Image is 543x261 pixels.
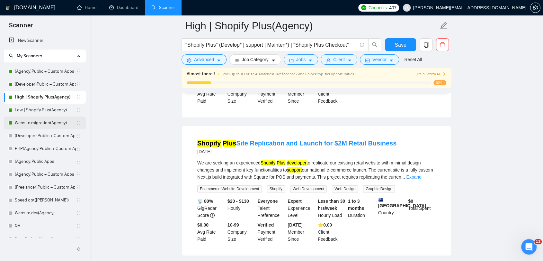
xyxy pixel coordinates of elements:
div: Client Feedback [316,221,347,243]
span: Чат [60,217,68,221]
span: holder [76,69,81,74]
b: Expert [288,199,302,204]
span: My Scanners [9,53,42,59]
li: Website dev(Agency) [4,207,86,219]
a: Expand [406,174,421,180]
div: 🔠 GigRadar Search Syntax: Query Operators for Optimized Job Searches [13,198,108,211]
p: Здравствуйте! 👋 [13,46,116,57]
input: Scanner name... [185,18,438,34]
img: Profile image for Dima [101,10,114,23]
span: Scanner [4,21,38,34]
span: holder [76,120,81,126]
div: Hourly [226,198,256,219]
span: Ecommerce Website Development [197,185,262,192]
span: Jobs [296,56,306,63]
div: Member Since [286,83,316,105]
span: delete [436,42,449,48]
span: holder [76,159,81,164]
b: 📡 80% [197,199,213,204]
span: Client [333,56,345,63]
a: Shopify PlusSite Replication and Launch for $2M Retail Business [197,140,396,147]
div: [DATE] [197,148,396,155]
li: (Agency)Public + Custom Apps [4,168,86,181]
div: Payment Verified [256,83,287,105]
button: barsJob Categorycaret-down [229,54,281,65]
li: PHP(Agency)Public + Custom Apps [4,142,86,155]
b: [DATE] [288,222,302,228]
b: Everyone [258,199,278,204]
div: Недавние сообщенияProfile image for DimaОцініть бесідуDima•1 дн. назад [6,87,122,120]
img: 🇦🇺 [378,198,383,202]
span: ... [401,174,405,180]
mark: Plus [223,140,236,147]
button: Train Laziza AI [417,71,446,77]
div: Отправить сообщение [13,129,107,136]
span: Поиск по статьям [13,164,58,171]
span: Web Design [332,185,358,192]
span: My Scanners [17,53,42,59]
span: Almost there ! [187,70,215,78]
button: search [368,38,381,51]
span: double-left [76,246,83,252]
span: caret-down [271,58,276,63]
span: holder [76,107,81,113]
span: right [442,72,446,76]
span: caret-down [389,58,394,63]
div: Client Feedback [316,83,347,105]
a: New Scanner [9,34,81,47]
div: Country [377,198,407,219]
img: Profile image for Viktor [76,10,89,23]
span: 407 [389,4,396,11]
li: High | Shopify Plus(Agency) [4,91,86,104]
b: $ 0 [408,199,413,204]
li: (Developer)Public + Custom Apps [4,78,86,91]
div: Dima [29,108,40,115]
a: (Agency)Public + Custom Apps [15,65,76,78]
span: search [369,42,381,48]
button: Чат [43,201,85,227]
span: holder [76,185,81,190]
a: (Agency)Public + Custom Apps [15,168,76,181]
span: 10% [433,80,446,85]
li: QA [4,219,86,232]
div: Member Since [286,221,316,243]
input: Search Freelance Jobs... [185,41,357,49]
a: (Freelancer)Public + Custom Apps [15,181,76,194]
button: Помощь [86,201,129,227]
span: Level Up Your Laziza AI Matches! Give feedback and unlock top-tier opportunities ! [221,72,356,76]
a: setting [530,5,540,10]
span: info-circle [360,43,364,47]
span: holder [76,82,81,87]
a: Reset All [404,56,422,63]
a: Website dev(Agency) [15,207,76,219]
span: Web Development [290,185,327,192]
span: edit [440,22,448,30]
span: idcard [365,58,370,63]
button: copy [420,38,432,51]
div: Недавние сообщения [13,92,115,99]
mark: developer [287,160,307,165]
div: Avg Rate Paid [196,83,226,105]
span: user [405,5,409,10]
span: holder [76,146,81,151]
span: info-circle [210,213,215,218]
p: Чем мы можем помочь? [13,57,116,79]
div: Duration [347,198,377,219]
span: holder [76,95,81,100]
a: QA [15,219,76,232]
b: Less than 30 hrs/week [318,199,345,211]
b: 10-99 [227,222,239,228]
mark: Shopify [261,160,276,165]
a: PHP(Agency)Public + Custom Apps [15,142,76,155]
span: Advanced [194,56,214,63]
span: holder [76,223,81,228]
li: New Scanner [4,34,86,47]
a: searchScanner [151,5,175,10]
a: Shopify App Store D [15,232,76,245]
div: Hourly Load [316,198,347,219]
span: Оцініть бесіду [29,102,66,107]
li: (Freelancer)Public + Custom Apps [4,181,86,194]
span: folder [289,58,294,63]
